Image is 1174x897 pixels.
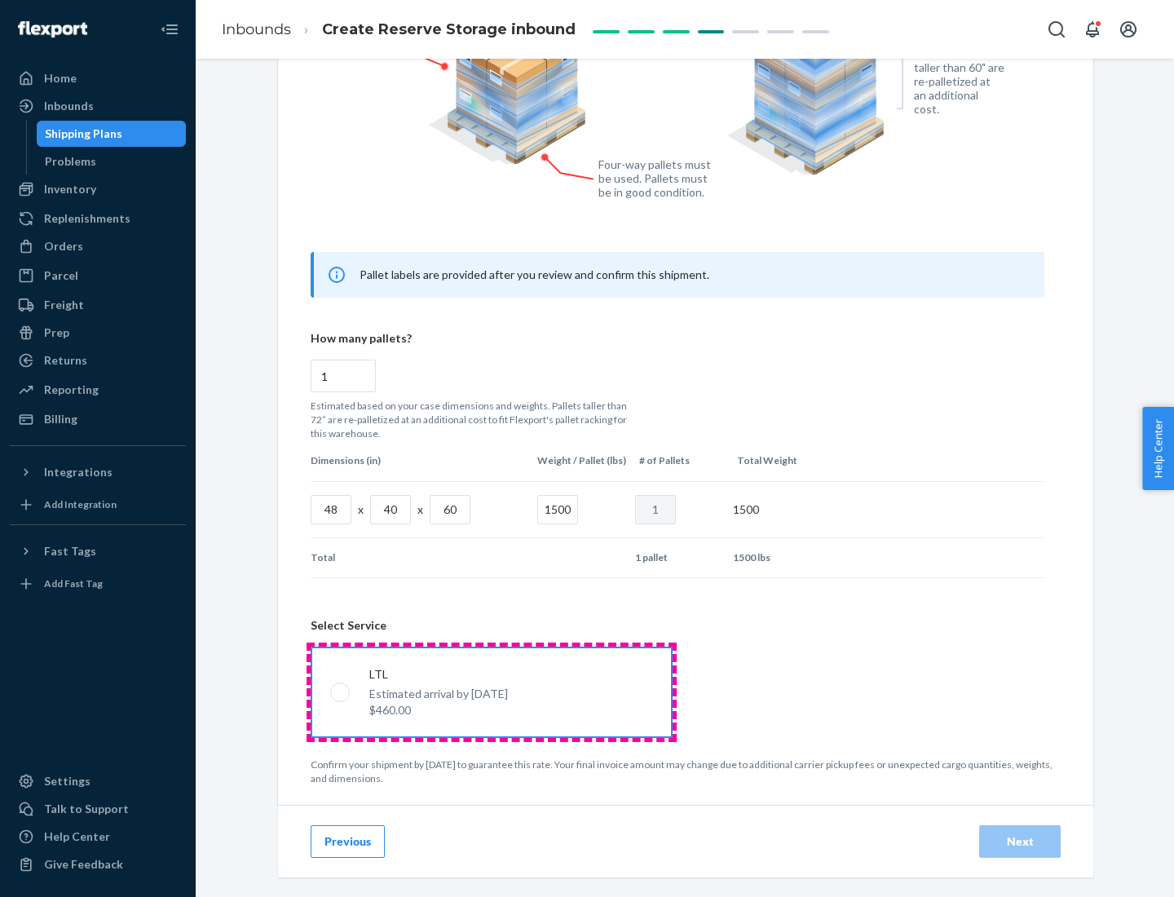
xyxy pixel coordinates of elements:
button: Fast Tags [10,538,186,564]
td: 1500 lbs [726,538,824,577]
a: Shipping Plans [37,121,187,147]
p: x [417,502,423,518]
span: Create Reserve Storage inbound [322,20,576,38]
div: Inventory [44,181,96,197]
a: Add Fast Tag [10,571,186,597]
button: Next [979,825,1061,858]
th: Dimensions (in) [311,440,531,480]
p: LTL [369,666,508,683]
div: Give Feedback [44,856,123,873]
button: Open Search Box [1040,13,1073,46]
a: Reporting [10,377,186,403]
span: Pallet labels are provided after you review and confirm this shipment. [360,267,709,281]
a: Talk to Support [10,796,186,822]
div: Reporting [44,382,99,398]
a: Home [10,65,186,91]
a: Settings [10,768,186,794]
a: Problems [37,148,187,175]
div: Parcel [44,267,78,284]
button: Open notifications [1076,13,1109,46]
span: 1500 [733,502,759,516]
ol: breadcrumbs [209,6,589,54]
button: Close Navigation [153,13,186,46]
th: Weight / Pallet (lbs) [531,440,633,480]
button: Open account menu [1112,13,1145,46]
a: Add Integration [10,492,186,518]
a: Billing [10,406,186,432]
a: Inbounds [10,93,186,119]
div: Returns [44,352,87,369]
a: Inventory [10,176,186,202]
p: Estimated arrival by [DATE] [369,686,508,702]
div: Integrations [44,464,113,480]
a: Replenishments [10,205,186,232]
figcaption: Four-way pallets must be used. Pallets must be in good condition. [598,157,712,199]
th: # of Pallets [633,440,730,480]
th: Total Weight [730,440,828,480]
td: Total [311,538,531,577]
div: Talk to Support [44,801,129,817]
div: Billing [44,411,77,427]
button: Previous [311,825,385,858]
div: Home [44,70,77,86]
a: Prep [10,320,186,346]
div: Help Center [44,829,110,845]
p: Estimated based on your case dimensions and weights. Pallets taller than 72” are re-palletized at... [311,399,637,440]
div: Shipping Plans [45,126,122,142]
a: Orders [10,233,186,259]
div: Problems [45,153,96,170]
a: Help Center [10,824,186,850]
button: Help Center [1142,407,1174,490]
div: Settings [44,773,90,789]
p: How many pallets? [311,330,1044,347]
a: Parcel [10,263,186,289]
img: Flexport logo [18,21,87,38]
div: Add Integration [44,497,117,511]
div: Freight [44,297,84,313]
div: Next [993,833,1047,850]
a: Returns [10,347,186,373]
p: Confirm your shipment by [DATE] to guarantee this rate. Your final invoice amount may change due ... [311,758,1061,785]
header: Select Service [311,617,1061,634]
a: Freight [10,292,186,318]
div: Prep [44,325,69,341]
td: 1 pallet [629,538,726,577]
p: $460.00 [369,702,508,718]
p: x [358,502,364,518]
div: Replenishments [44,210,130,227]
a: Inbounds [222,20,291,38]
div: Inbounds [44,98,94,114]
div: Orders [44,238,83,254]
div: Fast Tags [44,543,96,559]
button: Give Feedback [10,851,186,877]
button: Integrations [10,459,186,485]
div: Add Fast Tag [44,577,103,590]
